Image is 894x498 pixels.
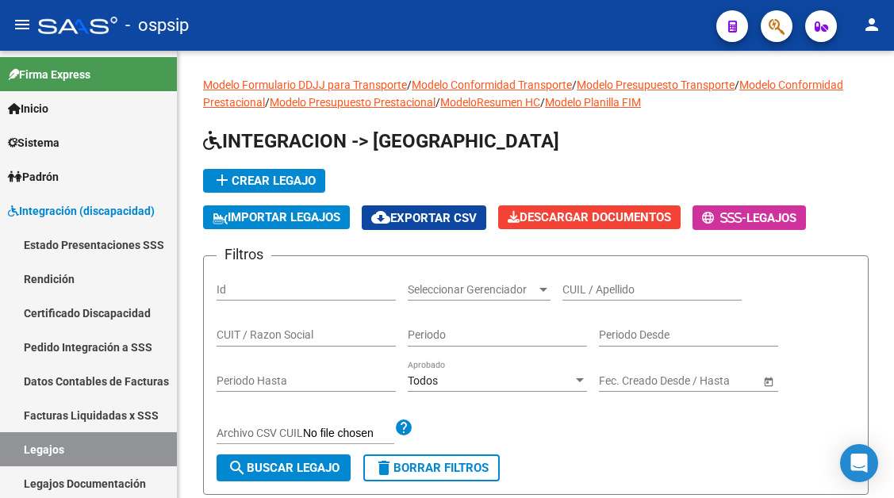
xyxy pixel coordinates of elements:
a: ModeloResumen HC [440,96,540,109]
span: - ospsip [125,8,189,43]
a: Modelo Formulario DDJJ para Transporte [203,79,407,91]
span: Todos [408,374,438,387]
mat-icon: help [394,418,413,437]
button: Buscar Legajo [217,454,351,481]
span: Legajos [746,211,796,225]
button: IMPORTAR LEGAJOS [203,205,350,229]
button: Descargar Documentos [498,205,681,229]
span: Padrón [8,168,59,186]
span: IMPORTAR LEGAJOS [213,210,340,224]
span: Exportar CSV [371,211,477,225]
span: Archivo CSV CUIL [217,427,303,439]
button: -Legajos [693,205,806,230]
span: Inicio [8,100,48,117]
a: Modelo Presupuesto Transporte [577,79,735,91]
mat-icon: search [228,458,247,477]
input: Archivo CSV CUIL [303,427,394,441]
span: INTEGRACION -> [GEOGRAPHIC_DATA] [203,130,559,152]
input: Fecha fin [670,374,748,388]
h3: Filtros [217,243,271,266]
span: Sistema [8,134,59,151]
button: Exportar CSV [362,205,486,230]
mat-icon: cloud_download [371,208,390,227]
button: Crear Legajo [203,169,325,193]
span: Borrar Filtros [374,461,489,475]
span: Buscar Legajo [228,461,340,475]
span: - [702,211,746,225]
a: Modelo Planilla FIM [545,96,641,109]
a: Modelo Presupuesto Prestacional [270,96,435,109]
mat-icon: delete [374,458,393,477]
span: Seleccionar Gerenciador [408,283,536,297]
span: Integración (discapacidad) [8,202,155,220]
span: Crear Legajo [213,174,316,188]
mat-icon: person [862,15,881,34]
input: Fecha inicio [599,374,657,388]
button: Borrar Filtros [363,454,500,481]
span: Descargar Documentos [508,210,671,224]
mat-icon: menu [13,15,32,34]
button: Open calendar [760,373,777,389]
mat-icon: add [213,170,232,190]
div: Open Intercom Messenger [840,444,878,482]
span: Firma Express [8,66,90,83]
a: Modelo Conformidad Transporte [412,79,572,91]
